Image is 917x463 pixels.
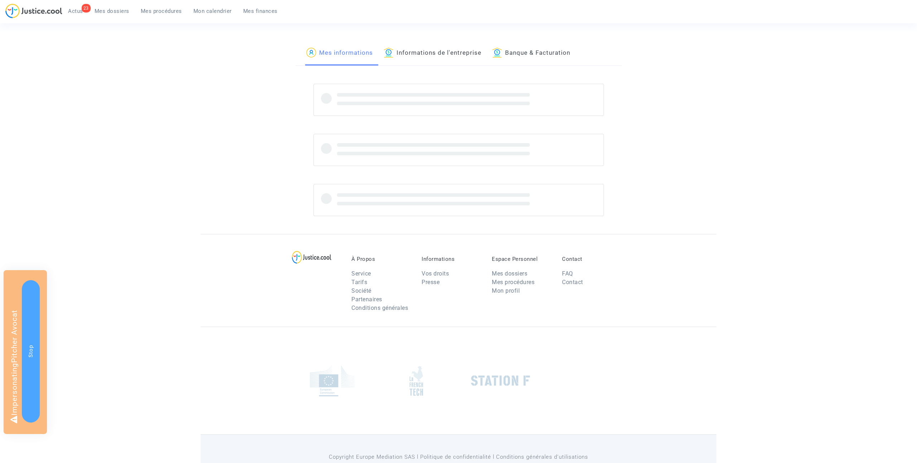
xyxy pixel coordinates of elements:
p: Copyright Europe Mediation SAS l Politique de confidentialité l Conditions générales d’utilisa... [296,453,622,462]
p: À Propos [351,256,411,262]
img: icon-passager.svg [306,48,316,58]
a: Tarifs [351,279,367,286]
img: french_tech.png [409,366,423,396]
a: FAQ [562,270,573,277]
span: Mes dossiers [95,8,129,14]
a: Contact [562,279,583,286]
img: logo-lg.svg [292,251,332,264]
div: Impersonating [4,270,47,434]
a: Vos droits [422,270,449,277]
a: Conditions générales [351,304,408,311]
img: icon-banque.svg [384,48,394,58]
a: Mes dossiers [492,270,527,277]
p: Espace Personnel [492,256,551,262]
a: Informations de l'entreprise [384,41,481,65]
span: Stop [28,345,34,357]
a: Mes procédures [492,279,534,286]
a: Société [351,287,371,294]
span: Mon calendrier [193,8,232,14]
a: Mes finances [237,6,283,16]
p: Informations [422,256,481,262]
a: Mes informations [306,41,373,65]
span: Mes finances [243,8,278,14]
p: Contact [562,256,621,262]
div: 23 [82,4,91,13]
span: Mes procédures [141,8,182,14]
span: Actus [68,8,83,14]
a: Presse [422,279,440,286]
img: icon-banque.svg [492,48,502,58]
img: stationf.png [471,375,530,386]
a: Mon calendrier [188,6,237,16]
a: Mes dossiers [89,6,135,16]
a: Mon profil [492,287,520,294]
img: europe_commision.png [310,365,355,396]
a: Partenaires [351,296,382,303]
img: jc-logo.svg [5,4,62,18]
a: Banque & Facturation [492,41,570,65]
a: Mes procédures [135,6,188,16]
a: Service [351,270,371,277]
button: Stop [22,280,40,423]
a: 23Actus [62,6,89,16]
